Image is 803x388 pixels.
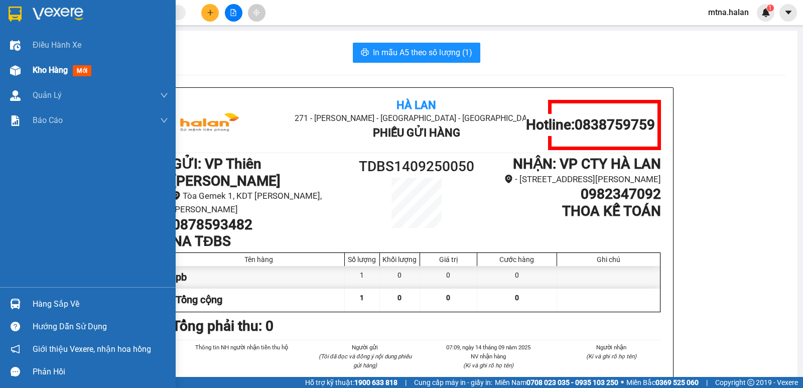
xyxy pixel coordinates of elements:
[439,352,538,361] li: NV nhận hàng
[10,115,21,126] img: solution-icon
[172,100,247,150] img: logo.jpg
[73,65,91,76] span: mới
[420,266,477,289] div: 0
[621,380,624,384] span: ⚪️
[382,255,417,264] div: Khối lượng
[515,294,519,302] span: 0
[495,377,618,388] span: Miền Nam
[176,294,222,306] span: Tổng cộng
[172,233,355,250] h1: NA TĐBS
[626,377,699,388] span: Miền Bắc
[33,364,168,379] div: Phản hồi
[784,8,793,17] span: caret-down
[230,9,237,16] span: file-add
[480,255,554,264] div: Cước hàng
[562,343,661,352] li: Người nhận
[478,203,661,220] h1: THOA KẾ TOÁN
[423,255,474,264] div: Giá trị
[319,353,412,369] i: (Tôi đã đọc và đồng ý nội dung phiếu gửi hàng)
[373,46,472,59] span: In mẫu A5 theo số lượng (1)
[305,377,397,388] span: Hỗ trợ kỹ thuật:
[172,156,281,189] b: GỬI : VP Thiên [PERSON_NAME]
[160,116,168,124] span: down
[560,255,657,264] div: Ghi chú
[360,294,364,302] span: 1
[463,362,513,369] i: (Kí và ghi rõ họ tên)
[700,6,757,19] span: mtna.halan
[253,112,579,124] li: 271 - [PERSON_NAME] - [GEOGRAPHIC_DATA] - [GEOGRAPHIC_DATA]
[172,216,355,233] h1: 0878593482
[33,39,81,51] span: Điều hành xe
[380,266,420,289] div: 0
[10,299,21,309] img: warehouse-icon
[478,186,661,203] h1: 0982347092
[345,266,380,289] div: 1
[33,65,68,75] span: Kho hàng
[414,377,492,388] span: Cung cấp máy in - giấy in:
[33,343,151,355] span: Giới thiệu Vexere, nhận hoa hồng
[779,4,797,22] button: caret-down
[33,297,168,312] div: Hàng sắp về
[355,156,478,178] h1: TDBS1409250050
[353,43,480,63] button: printerIn mẫu A5 theo số lượng (1)
[316,343,415,352] li: Người gửi
[13,13,88,63] img: logo.jpg
[33,89,62,101] span: Quản Lý
[172,189,355,216] li: Tòa Gemek 1, KDT [PERSON_NAME], [PERSON_NAME]
[586,353,636,360] i: (Kí và ghi rõ họ tên)
[9,7,22,22] img: logo-vxr
[373,126,460,139] b: Phiếu Gửi Hàng
[10,65,21,76] img: warehouse-icon
[225,4,242,22] button: file-add
[207,9,214,16] span: plus
[11,367,20,376] span: message
[477,266,557,289] div: 0
[397,294,401,302] span: 0
[173,266,345,289] div: pb
[192,343,292,352] li: Thông tin NH người nhận tiền thu hộ
[94,25,420,37] li: 271 - [PERSON_NAME] - [GEOGRAPHIC_DATA] - [GEOGRAPHIC_DATA]
[253,9,260,16] span: aim
[747,379,754,386] span: copyright
[446,294,450,302] span: 0
[10,90,21,101] img: warehouse-icon
[526,378,618,386] strong: 0708 023 035 - 0935 103 250
[248,4,265,22] button: aim
[172,191,181,200] span: environment
[478,173,661,186] li: - [STREET_ADDRESS][PERSON_NAME]
[10,40,21,51] img: warehouse-icon
[405,377,407,388] span: |
[13,68,121,102] b: GỬI : VP Thiên [PERSON_NAME]
[172,318,274,334] b: Tổng phải thu: 0
[526,116,655,134] h1: Hotline: 0838759759
[176,255,342,264] div: Tên hàng
[761,8,770,17] img: icon-new-feature
[347,255,377,264] div: Số lượng
[396,99,436,111] b: Hà Lan
[439,343,538,352] li: 07:09, ngày 14 tháng 09 năm 2025
[33,114,63,126] span: Báo cáo
[11,322,20,331] span: question-circle
[655,378,699,386] strong: 0369 525 060
[361,48,369,58] span: printer
[11,344,20,354] span: notification
[767,5,774,12] sup: 1
[33,319,168,334] div: Hướng dẫn sử dụng
[706,377,708,388] span: |
[504,175,513,183] span: environment
[354,378,397,386] strong: 1900 633 818
[201,4,219,22] button: plus
[513,156,661,172] b: NHẬN : VP CTY HÀ LAN
[768,5,772,12] span: 1
[160,91,168,99] span: down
